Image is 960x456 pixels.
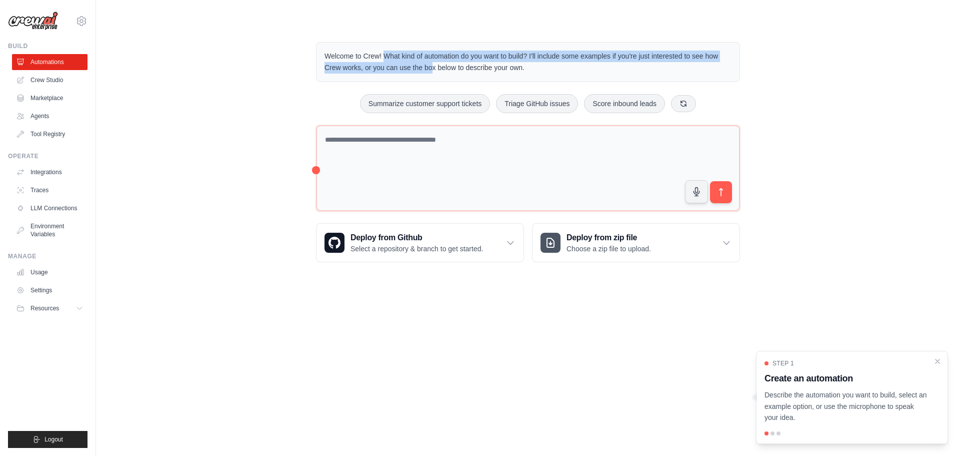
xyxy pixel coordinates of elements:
[12,72,87,88] a: Crew Studio
[8,12,58,31] img: Logo
[12,182,87,198] a: Traces
[44,435,63,443] span: Logout
[12,300,87,316] button: Resources
[12,200,87,216] a: LLM Connections
[8,152,87,160] div: Operate
[12,108,87,124] a: Agents
[12,282,87,298] a: Settings
[910,408,960,456] iframe: Chat Widget
[764,389,927,423] p: Describe the automation you want to build, select an example option, or use the microphone to spe...
[8,252,87,260] div: Manage
[324,51,731,74] p: Welcome to Crew! What kind of automation do you want to build? I'll include some examples if you'...
[566,232,651,244] h3: Deploy from zip file
[933,357,941,365] button: Close walkthrough
[584,94,665,113] button: Score inbound leads
[12,218,87,242] a: Environment Variables
[8,431,87,448] button: Logout
[910,408,960,456] div: Widget de chat
[350,244,483,254] p: Select a repository & branch to get started.
[772,359,794,367] span: Step 1
[496,94,578,113] button: Triage GitHub issues
[12,164,87,180] a: Integrations
[764,371,927,385] h3: Create an automation
[12,264,87,280] a: Usage
[12,126,87,142] a: Tool Registry
[360,94,490,113] button: Summarize customer support tickets
[350,232,483,244] h3: Deploy from Github
[30,304,59,312] span: Resources
[566,244,651,254] p: Choose a zip file to upload.
[12,90,87,106] a: Marketplace
[8,42,87,50] div: Build
[12,54,87,70] a: Automations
